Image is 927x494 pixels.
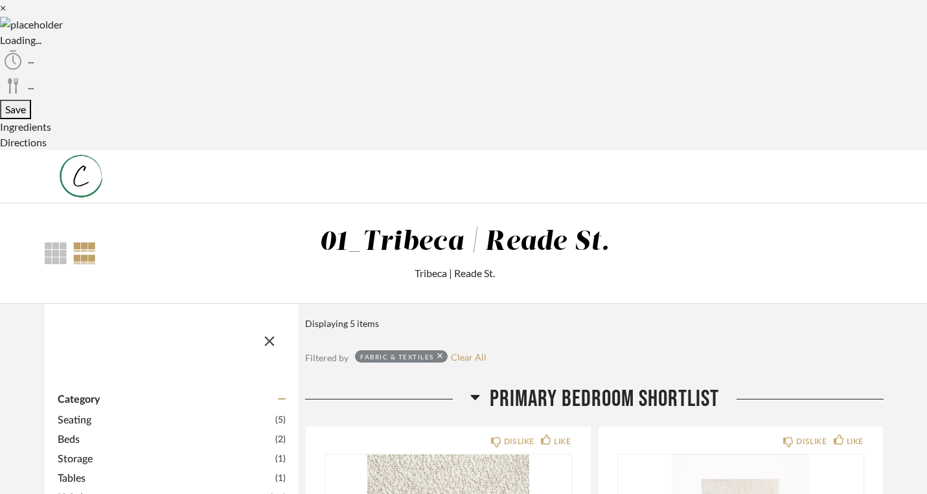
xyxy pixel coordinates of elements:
[275,452,286,466] span: (1)
[319,229,610,256] div: 01_Tribeca | Reade St.
[305,351,349,365] div: Filtered by
[796,435,827,448] div: DISLIKE
[504,435,534,448] div: DISLIKE
[275,471,286,486] span: (1)
[305,317,877,331] div: Displaying 5 items
[275,413,286,427] span: (5)
[451,352,486,363] a: Clear All
[58,451,272,467] span: Storage
[554,435,571,448] div: LIKE
[360,352,434,361] div: Fabric & Textiles
[257,326,282,352] button: Close
[275,432,286,447] span: (2)
[58,394,100,406] span: Category
[28,53,34,65] span: ...
[58,432,272,447] span: Beds
[45,150,117,202] img: 4ce30891-4e21-46e1-af32-3cb64ff94ae6.jpg
[58,412,272,428] span: Seating
[188,265,722,281] div: Tribeca | Reade St.
[490,385,719,413] span: Primary Bedroom SHORTLIST
[58,471,272,486] span: Tables
[28,79,34,91] span: ...
[847,435,864,448] div: LIKE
